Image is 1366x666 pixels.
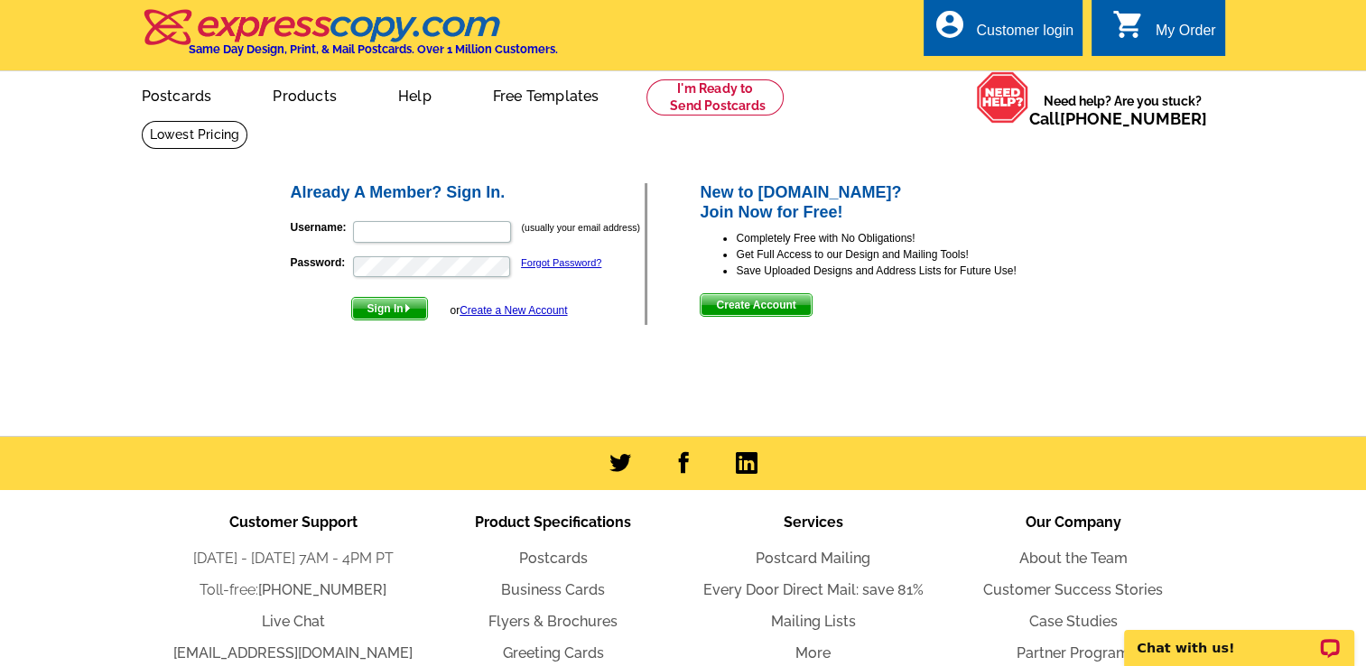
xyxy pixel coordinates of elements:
img: button-next-arrow-white.png [404,304,412,312]
a: Postcards [113,73,241,116]
a: Live Chat [262,613,325,630]
a: More [795,644,831,661]
a: Create a New Account [460,304,567,317]
a: Flyers & Brochures [488,613,618,630]
label: Username: [291,219,351,236]
li: Get Full Access to our Design and Mailing Tools! [736,246,1078,263]
a: [PHONE_NUMBER] [258,581,386,598]
a: Case Studies [1029,613,1118,630]
li: [DATE] - [DATE] 7AM - 4PM PT [163,548,423,569]
li: Save Uploaded Designs and Address Lists for Future Use! [736,263,1078,279]
span: Create Account [701,294,811,316]
a: [PHONE_NUMBER] [1060,109,1207,128]
label: Password: [291,254,351,271]
a: Postcard Mailing [756,550,870,567]
a: Help [369,73,460,116]
div: Customer login [976,23,1073,48]
h2: New to [DOMAIN_NAME]? Join Now for Free! [700,183,1078,222]
button: Sign In [351,297,428,320]
a: Same Day Design, Print, & Mail Postcards. Over 1 Million Customers. [142,22,558,56]
a: Postcards [519,550,588,567]
i: shopping_cart [1112,8,1145,41]
span: Customer Support [229,513,358,531]
a: Mailing Lists [771,613,856,630]
div: My Order [1156,23,1216,48]
a: shopping_cart My Order [1112,20,1216,42]
a: Business Cards [501,581,605,598]
span: Our Company [1026,513,1121,531]
div: or [450,302,567,319]
a: Every Door Direct Mail: save 81% [703,581,924,598]
a: account_circle Customer login [933,20,1073,42]
a: Products [244,73,366,116]
h4: Same Day Design, Print, & Mail Postcards. Over 1 Million Customers. [189,42,558,56]
small: (usually your email address) [522,222,640,233]
a: Customer Success Stories [983,581,1163,598]
i: account_circle [933,8,965,41]
span: Need help? Are you stuck? [1029,92,1216,128]
a: [EMAIL_ADDRESS][DOMAIN_NAME] [173,644,413,661]
iframe: LiveChat chat widget [1112,609,1366,666]
a: Free Templates [464,73,628,116]
li: Toll-free: [163,579,423,601]
h2: Already A Member? Sign In. [291,183,646,203]
button: Create Account [700,293,812,317]
span: Call [1029,109,1207,128]
span: Services [784,513,843,531]
span: Sign In [352,298,427,319]
a: Forgot Password? [521,257,601,268]
a: About the Team [1019,550,1128,567]
li: Completely Free with No Obligations! [736,230,1078,246]
a: Partner Program [1017,644,1129,661]
span: Product Specifications [475,513,631,531]
img: help [976,71,1029,124]
a: Greeting Cards [503,644,604,661]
